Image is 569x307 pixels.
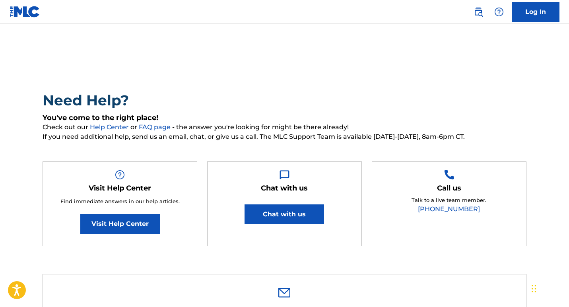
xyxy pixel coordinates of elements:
[494,7,504,17] img: help
[412,196,486,204] p: Talk to a live team member.
[437,184,461,193] h5: Call us
[90,123,130,131] a: Help Center
[80,214,160,234] a: Visit Help Center
[115,170,125,180] img: Help Box Image
[89,184,151,193] h5: Visit Help Center
[43,91,526,109] h2: Need Help?
[10,6,40,17] img: MLC Logo
[139,123,172,131] a: FAQ page
[491,4,507,20] div: Help
[60,198,180,204] span: Find immediate answers in our help articles.
[43,113,526,122] h5: You've come to the right place!
[43,122,526,132] span: Check out our or - the answer you're looking for might be there already!
[261,184,308,193] h5: Chat with us
[43,132,526,142] span: If you need additional help, send us an email, chat, or give us a call. The MLC Support Team is a...
[529,269,569,307] iframe: Chat Widget
[474,7,483,17] img: search
[278,288,290,297] img: 0ff00501b51b535a1dc6.svg
[444,170,454,180] img: Help Box Image
[245,204,324,224] button: Chat with us
[280,170,289,180] img: Help Box Image
[470,4,486,20] a: Public Search
[532,277,536,301] div: Drag
[418,205,480,213] a: [PHONE_NUMBER]
[512,2,559,22] a: Log In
